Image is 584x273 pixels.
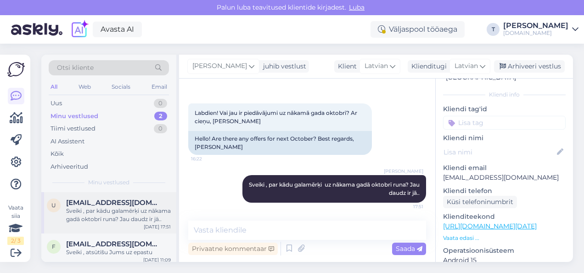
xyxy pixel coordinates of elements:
[144,223,171,230] div: [DATE] 17:51
[57,63,94,73] span: Otsi kliente
[154,99,167,108] div: 0
[443,212,566,222] p: Klienditeekond
[88,178,129,187] span: Minu vestlused
[192,61,247,71] span: [PERSON_NAME]
[443,116,566,130] input: Lisa tag
[408,62,447,71] div: Klienditugi
[110,81,132,93] div: Socials
[443,196,517,208] div: Küsi telefoninumbrit
[49,81,59,93] div: All
[249,181,421,196] span: Sveiki , par kādu galamērķi uz nākama gadā oktobrī runa? Jau daudz ir jā..
[443,222,537,230] a: [URL][DOMAIN_NAME][DATE]
[188,131,372,155] div: Hello! Are there any offers for next October? Best regards, [PERSON_NAME]
[52,243,56,250] span: f
[7,204,24,245] div: Vaata siia
[443,173,566,182] p: [EMAIL_ADDRESS][DOMAIN_NAME]
[443,104,566,114] p: Kliendi tag'id
[384,168,423,175] span: [PERSON_NAME]
[51,124,95,133] div: Tiimi vestlused
[154,112,167,121] div: 2
[7,62,25,77] img: Askly Logo
[334,62,357,71] div: Klient
[503,22,578,37] a: [PERSON_NAME][DOMAIN_NAME]
[346,3,367,11] span: Luba
[389,203,423,210] span: 17:51
[396,245,422,253] span: Saada
[188,243,278,255] div: Privaatne kommentaar
[443,163,566,173] p: Kliendi email
[503,22,568,29] div: [PERSON_NAME]
[443,91,566,99] div: Kliendi info
[66,199,162,207] span: u_guntina@inbox.lv
[444,147,555,157] input: Lisa nimi
[77,81,93,93] div: Web
[191,155,225,162] span: 16:22
[455,61,478,71] span: Latvian
[195,109,359,125] span: Labdien! Vai jau ir piedāvājumi uz nākamā gada oktobrī? Ar cieņu, [PERSON_NAME]
[51,149,64,159] div: Kõik
[487,23,500,36] div: T
[66,248,171,256] div: Sveiki , atsūtīšu Jums uz epastu
[371,21,465,38] div: Väljaspool tööaega
[51,137,84,146] div: AI Assistent
[143,256,171,263] div: [DATE] 11:09
[93,22,142,37] a: Avasta AI
[66,207,171,223] div: Sveiki , par kādu galamērķi uz nākama gadā oktobrī runa? Jau daudz ir jā..
[443,133,566,143] p: Kliendi nimi
[70,20,89,39] img: explore-ai
[51,162,88,171] div: Arhiveeritud
[150,81,169,93] div: Email
[154,124,167,133] div: 0
[443,246,566,256] p: Operatsioonisüsteem
[51,202,56,209] span: u
[503,29,568,37] div: [DOMAIN_NAME]
[51,99,62,108] div: Uus
[365,61,388,71] span: Latvian
[51,112,98,121] div: Minu vestlused
[443,234,566,242] p: Vaata edasi ...
[494,60,565,73] div: Arhiveeri vestlus
[259,62,306,71] div: juhib vestlust
[7,237,24,245] div: 2 / 3
[443,256,566,265] p: Android 15
[66,240,162,248] span: frembergsmartins@gmail.com
[443,186,566,196] p: Kliendi telefon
